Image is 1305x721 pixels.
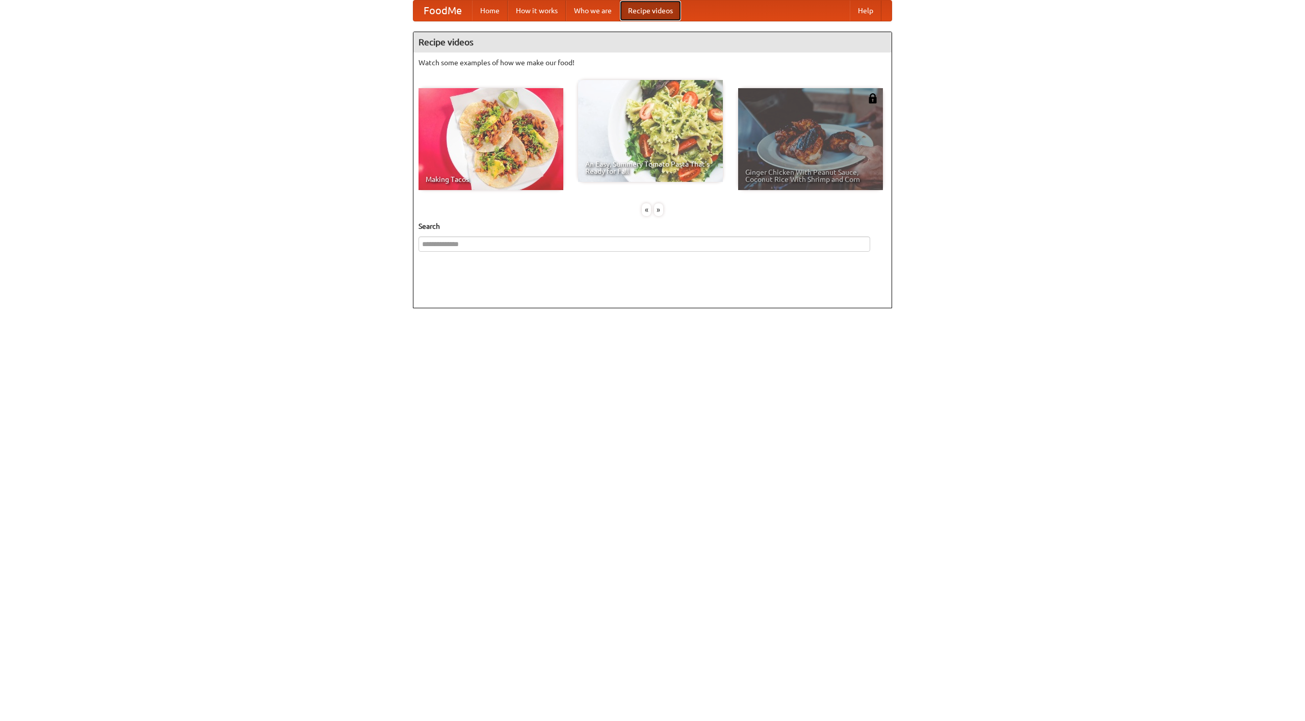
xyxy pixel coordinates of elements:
span: An Easy, Summery Tomato Pasta That's Ready for Fall [585,161,716,175]
a: Help [850,1,881,21]
span: Making Tacos [426,176,556,183]
a: Making Tacos [419,88,563,190]
a: How it works [508,1,566,21]
img: 483408.png [868,93,878,103]
a: An Easy, Summery Tomato Pasta That's Ready for Fall [578,80,723,182]
a: Recipe videos [620,1,681,21]
div: » [654,203,663,216]
p: Watch some examples of how we make our food! [419,58,886,68]
h5: Search [419,221,886,231]
div: « [642,203,651,216]
a: Home [472,1,508,21]
a: FoodMe [413,1,472,21]
h4: Recipe videos [413,32,892,52]
a: Who we are [566,1,620,21]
